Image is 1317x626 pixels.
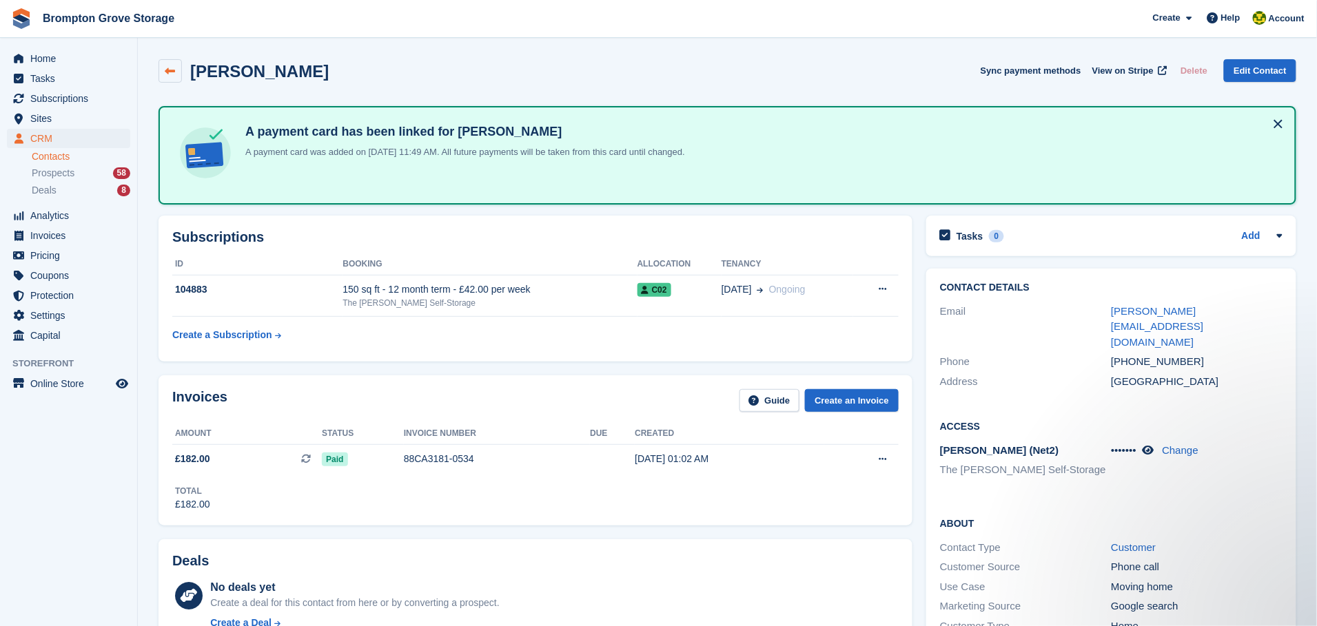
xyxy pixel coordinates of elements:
li: The [PERSON_NAME] Self-Storage [940,462,1111,478]
a: menu [7,326,130,345]
div: Contact Type [940,540,1111,556]
span: Ongoing [769,284,806,295]
th: Booking [343,253,637,275]
div: 104883 [172,282,343,297]
div: Moving home [1112,579,1283,595]
a: menu [7,374,130,393]
img: card-linked-ebf98d0992dc2aeb22e95c0e3c79077019eb2392cfd83c6a337811c24bc77127.svg [176,124,234,182]
a: Create a Subscription [172,322,281,348]
a: menu [7,69,130,88]
span: Pricing [30,246,113,265]
th: Allocation [637,253,722,275]
span: Sites [30,109,113,128]
span: [PERSON_NAME] (Net2) [940,444,1059,456]
div: Phone call [1112,559,1283,575]
span: C02 [637,283,671,297]
span: Home [30,49,113,68]
a: Brompton Grove Storage [37,7,180,30]
a: menu [7,266,130,285]
div: 150 sq ft - 12 month term - £42.00 per week [343,282,637,297]
div: Customer Source [940,559,1111,575]
th: Tenancy [722,253,853,275]
a: Contacts [32,150,130,163]
h2: Tasks [957,230,983,242]
span: Coupons [30,266,113,285]
span: £182.00 [175,452,210,466]
a: Prospects 58 [32,166,130,180]
div: Create a deal for this contact from here or by converting a prospect. [210,596,499,610]
p: A payment card was added on [DATE] 11:49 AM. All future payments will be taken from this card unt... [240,145,685,159]
div: [GEOGRAPHIC_DATA] [1112,374,1283,390]
span: Deals [32,184,57,197]
h2: About [940,516,1283,530]
span: Settings [30,306,113,325]
h4: A payment card has been linked for [PERSON_NAME] [240,124,685,140]
span: CRM [30,129,113,148]
a: menu [7,206,130,225]
a: Add [1242,229,1260,244]
h2: Access [940,419,1283,432]
a: menu [7,129,130,148]
a: menu [7,246,130,265]
div: 8 [117,185,130,196]
div: Email [940,304,1111,351]
span: Storefront [12,357,137,371]
span: Online Store [30,374,113,393]
div: Create a Subscription [172,328,272,342]
h2: Subscriptions [172,229,899,245]
button: Delete [1175,59,1213,82]
a: Change [1163,444,1199,456]
div: Google search [1112,598,1283,614]
img: stora-icon-8386f47178a22dfd0bd8f6a31ec36ba5ce8667c1dd55bd0f319d3a0aa187defe.svg [11,8,32,29]
a: Deals 8 [32,183,130,198]
div: [PHONE_NUMBER] [1112,354,1283,370]
div: Total [175,485,210,497]
div: 88CA3181-0534 [404,452,590,466]
a: menu [7,286,130,305]
a: Guide [739,389,800,412]
span: Create [1153,11,1181,25]
div: No deals yet [210,579,499,596]
th: Due [590,423,635,445]
span: Account [1269,12,1305,25]
button: Sync payment methods [981,59,1081,82]
a: menu [7,49,130,68]
div: 0 [989,230,1005,242]
a: Create an Invoice [805,389,899,412]
span: Prospects [32,167,74,180]
a: View on Stripe [1087,59,1170,82]
div: Phone [940,354,1111,370]
a: menu [7,89,130,108]
a: menu [7,109,130,128]
h2: Invoices [172,389,227,412]
div: 58 [113,167,130,179]
a: Customer [1112,541,1156,553]
th: ID [172,253,343,275]
span: Paid [322,452,347,466]
a: menu [7,226,130,245]
span: ••••••• [1112,444,1137,456]
div: The [PERSON_NAME] Self-Storage [343,297,637,309]
div: £182.00 [175,497,210,512]
th: Invoice number [404,423,590,445]
div: [DATE] 01:02 AM [635,452,824,466]
span: Help [1221,11,1241,25]
span: Capital [30,326,113,345]
div: Use Case [940,579,1111,595]
div: Marketing Source [940,598,1111,614]
th: Status [322,423,404,445]
img: Marie Cavalier [1253,11,1267,25]
span: Invoices [30,226,113,245]
a: [PERSON_NAME][EMAIL_ADDRESS][DOMAIN_NAME] [1112,305,1204,348]
span: Protection [30,286,113,305]
a: menu [7,306,130,325]
span: Tasks [30,69,113,88]
th: Created [635,423,824,445]
span: Analytics [30,206,113,225]
div: Address [940,374,1111,390]
th: Amount [172,423,322,445]
a: Edit Contact [1224,59,1296,82]
h2: Contact Details [940,282,1283,293]
h2: Deals [172,553,209,569]
span: Subscriptions [30,89,113,108]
